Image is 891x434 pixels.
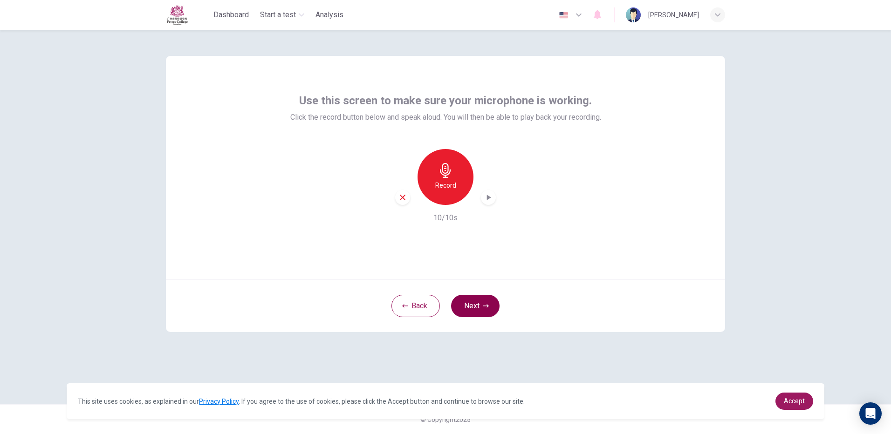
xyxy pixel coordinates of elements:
[210,7,253,23] button: Dashboard
[315,9,343,20] span: Analysis
[418,149,473,205] button: Record
[391,295,440,317] button: Back
[260,9,296,20] span: Start a test
[648,9,699,20] div: [PERSON_NAME]
[558,12,569,19] img: en
[859,402,882,425] div: Open Intercom Messenger
[784,397,805,405] span: Accept
[626,7,641,22] img: Profile picture
[420,416,471,423] span: © Copyright 2025
[213,9,249,20] span: Dashboard
[78,398,525,405] span: This site uses cookies, as explained in our . If you agree to the use of cookies, please click th...
[67,383,824,419] div: cookieconsent
[299,93,592,108] span: Use this screen to make sure your microphone is working.
[775,393,813,410] a: dismiss cookie message
[166,5,188,25] img: Fettes logo
[199,398,239,405] a: Privacy Policy
[256,7,308,23] button: Start a test
[435,180,456,191] h6: Record
[451,295,500,317] button: Next
[312,7,347,23] button: Analysis
[166,5,210,25] a: Fettes logo
[290,112,601,123] span: Click the record button below and speak aloud. You will then be able to play back your recording.
[433,212,458,224] h6: 10/10s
